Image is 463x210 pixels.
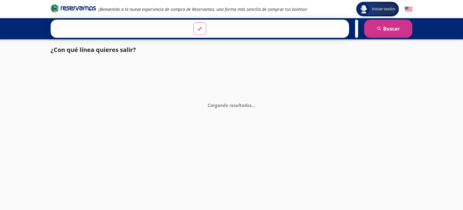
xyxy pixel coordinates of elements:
[370,6,398,12] span: Iniciar sesión
[51,4,96,13] i: Brand Logo
[364,20,412,38] button: Buscar
[51,45,136,54] p: ¿Con qué línea quieres salir?
[252,102,253,108] span: .
[405,5,412,13] button: English
[253,102,254,108] span: .
[254,102,255,108] span: .
[208,102,255,108] em: Cargando resultados
[98,6,307,12] em: ¡Bienvenido a la nueva experiencia de compra de Reservamos, una forma más sencilla de comprar tus...
[51,4,96,15] a: Brand Logo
